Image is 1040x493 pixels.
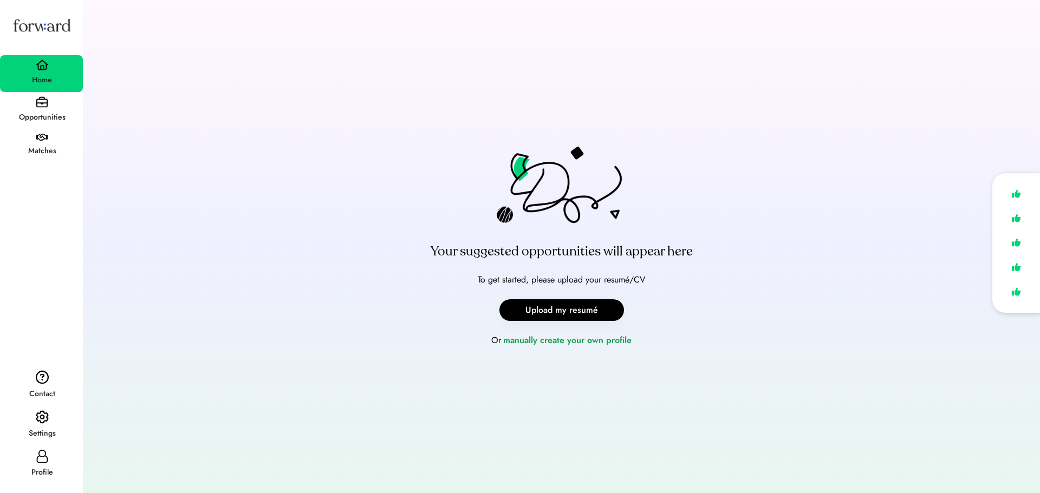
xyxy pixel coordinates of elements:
button: Upload my resumé [499,299,624,321]
img: home.svg [36,60,49,70]
div: Your suggested opportunities will appear here [431,243,693,260]
div: Home [1,74,83,87]
img: settings.svg [36,410,49,424]
img: like.svg [1009,186,1024,202]
img: like.svg [1009,211,1024,226]
div: Matches [1,144,83,157]
img: like.svg [1009,259,1024,275]
div: Opportunities [1,111,83,124]
img: contact.svg [36,370,49,384]
div: manually create your own profile [503,334,632,347]
img: like.svg [1009,235,1024,251]
div: Or [491,334,501,347]
img: handshake.svg [36,134,48,141]
img: fortune%20cookie.png [497,146,627,230]
div: To get started, please upload your resumé/CV [478,273,646,286]
div: Contact [1,387,83,400]
img: Forward logo [11,9,73,42]
div: Profile [1,466,83,479]
img: briefcase.svg [36,96,48,108]
img: like.svg [1009,284,1024,300]
div: Settings [1,427,83,440]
